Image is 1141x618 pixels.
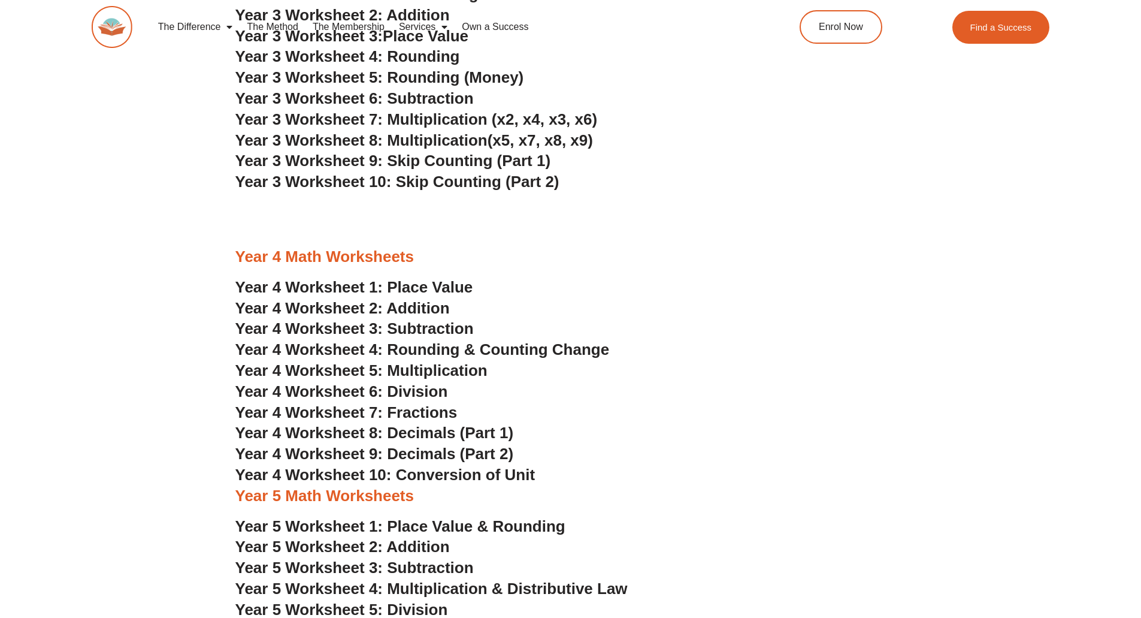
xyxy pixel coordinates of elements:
a: The Difference [151,13,240,41]
a: Year 5 Worksheet 3: Subtraction [235,559,474,577]
a: Year 4 Worksheet 8: Decimals (Part 1) [235,424,514,442]
a: Year 3 Worksheet 6: Subtraction [235,89,474,107]
a: Own a Success [455,13,535,41]
span: Enrol Now [819,22,863,32]
a: Year 4 Worksheet 9: Decimals (Part 2) [235,445,514,463]
span: (x5, x7, x8, x9) [488,131,593,149]
a: Year 4 Worksheet 7: Fractions [235,403,458,421]
h3: Year 5 Math Worksheets [235,486,906,507]
a: Year 4 Worksheet 4: Rounding & Counting Change [235,340,610,358]
a: Services [392,13,455,41]
a: Year 3 Worksheet 5: Rounding (Money) [235,68,524,86]
a: Year 4 Worksheet 1: Place Value [235,278,473,296]
a: Year 3 Worksheet 8: Multiplication(x5, x7, x8, x9) [235,131,593,149]
a: Year 4 Worksheet 3: Subtraction [235,319,474,337]
a: Year 3 Worksheet 10: Skip Counting (Part 2) [235,173,559,191]
a: Year 5 Worksheet 4: Multiplication & Distributive Law [235,580,628,598]
h3: Year 4 Math Worksheets [235,247,906,267]
a: Year 3 Worksheet 9: Skip Counting (Part 1) [235,152,551,170]
span: Year 3 Worksheet 8: Multiplication [235,131,488,149]
a: Enrol Now [800,10,882,44]
a: Find a Success [952,11,1050,44]
a: Year 5 Worksheet 1: Place Value & Rounding [235,517,565,535]
iframe: Chat Widget [942,483,1141,618]
a: Year 4 Worksheet 6: Division [235,382,448,400]
a: Year 4 Worksheet 2: Addition [235,299,450,317]
a: Year 3 Worksheet 7: Multiplication (x2, x4, x3, x6) [235,110,598,128]
span: Find a Success [970,23,1032,32]
a: Year 4 Worksheet 5: Multiplication [235,361,488,379]
a: Year 4 Worksheet 10: Conversion of Unit [235,466,535,484]
a: The Membership [305,13,392,41]
nav: Menu [151,13,745,41]
a: Year 5 Worksheet 2: Addition [235,538,450,556]
a: The Method [240,13,305,41]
